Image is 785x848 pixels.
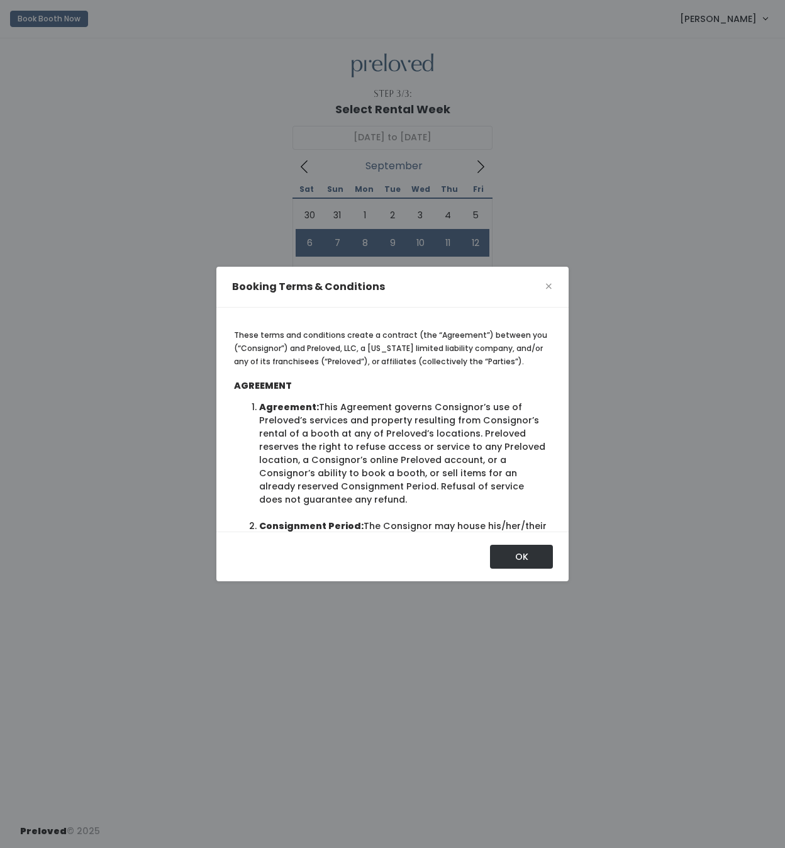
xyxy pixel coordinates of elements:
[232,279,385,294] h5: Booking Terms & Conditions
[259,401,548,506] li: This Agreement governs Consignor’s use of Preloved’s services and property resulting from Consign...
[234,330,547,367] small: These terms and conditions create a contract (the “Agreement”) between you (“Consignor”) and Prel...
[545,277,553,296] span: ×
[234,379,292,392] b: AGREEMENT
[259,401,319,413] b: Agreement:
[490,545,553,569] button: OK
[259,520,364,532] b: Consignment Period:
[259,520,548,744] li: The Consignor may house his/her/their inventory at Preloved for a period of one (1) week at a tim...
[545,277,553,297] button: Close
